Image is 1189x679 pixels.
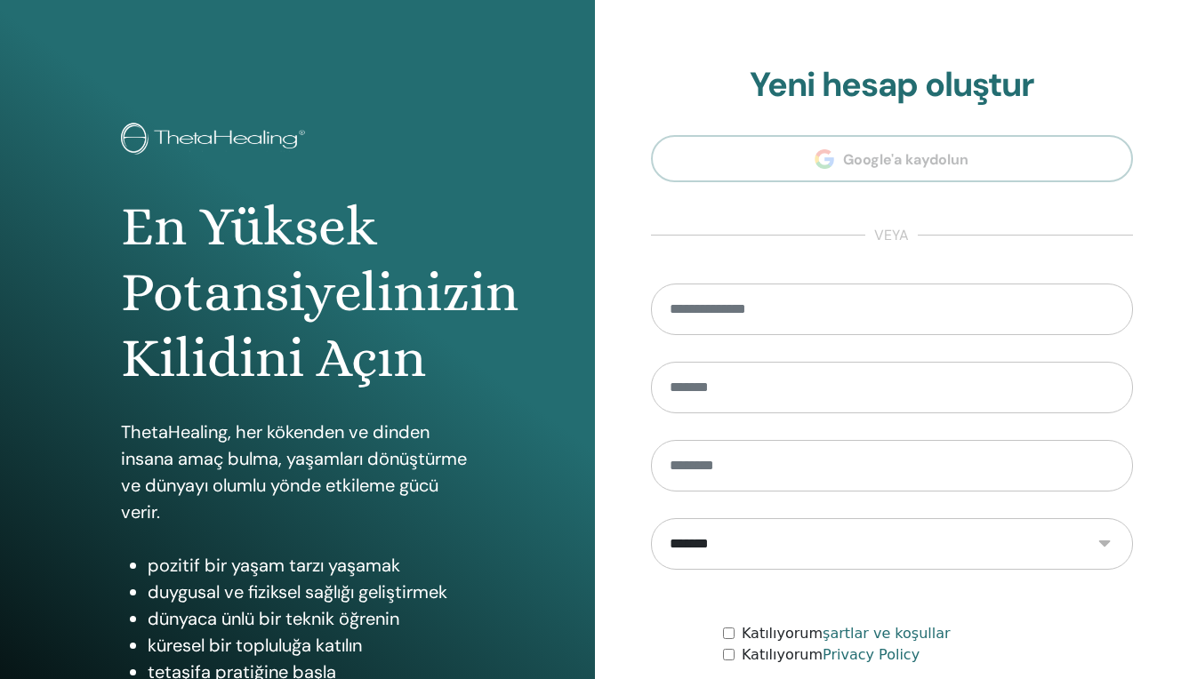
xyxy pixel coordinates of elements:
[121,194,473,392] h1: En Yüksek Potansiyelinizin Kilidini Açın
[742,623,951,644] label: Katılıyorum
[148,552,473,579] li: pozitif bir yaşam tarzı yaşamak
[823,625,951,642] a: şartlar ve koşullar
[742,644,920,666] label: Katılıyorum
[865,225,918,246] span: veya
[148,632,473,659] li: küresel bir topluluğa katılın
[823,646,920,663] a: Privacy Policy
[651,65,1134,106] h2: Yeni hesap oluştur
[148,605,473,632] li: dünyaca ünlü bir teknik öğrenin
[121,419,473,525] p: ThetaHealing, her kökenden ve dinden insana amaç bulma, yaşamları dönüştürme ve dünyayı olumlu yö...
[148,579,473,605] li: duygusal ve fiziksel sağlığı geliştirmek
